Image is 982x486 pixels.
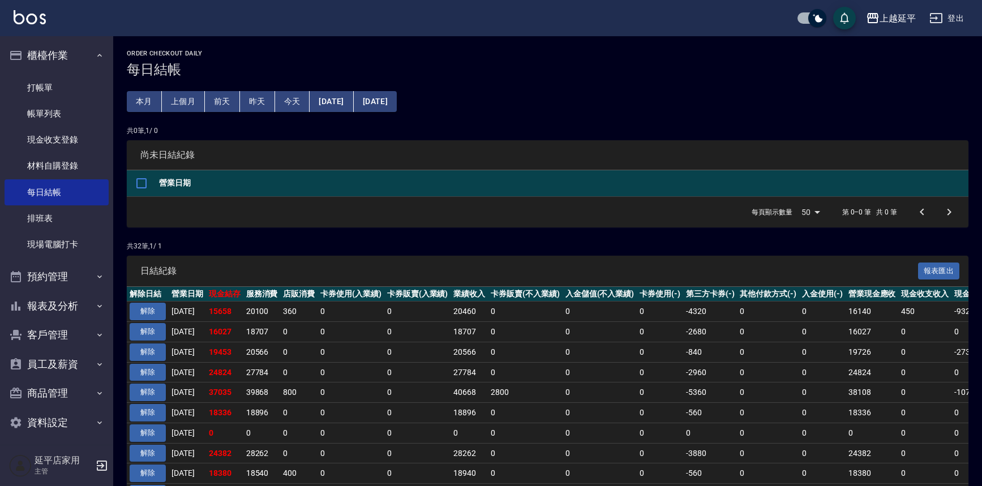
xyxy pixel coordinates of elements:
[205,91,240,112] button: 前天
[280,443,318,463] td: 0
[637,423,683,443] td: 0
[9,454,32,477] img: Person
[488,362,563,382] td: 0
[310,91,353,112] button: [DATE]
[243,463,281,484] td: 18540
[451,342,488,362] td: 20566
[488,287,563,302] th: 卡券販賣(不入業績)
[563,342,637,362] td: 0
[488,443,563,463] td: 0
[799,362,846,382] td: 0
[206,342,243,362] td: 19453
[451,463,488,484] td: 18940
[918,265,960,276] a: 報表匯出
[206,287,243,302] th: 現金結存
[169,463,206,484] td: [DATE]
[752,207,792,217] p: 每頁顯示數量
[683,403,737,423] td: -560
[5,291,109,321] button: 報表及分析
[846,382,899,403] td: 38108
[637,362,683,382] td: 0
[683,302,737,322] td: -4320
[451,382,488,403] td: 40668
[5,408,109,437] button: 資料設定
[318,423,384,443] td: 0
[130,364,166,381] button: 解除
[637,322,683,342] td: 0
[637,342,683,362] td: 0
[799,302,846,322] td: 0
[563,463,637,484] td: 0
[799,342,846,362] td: 0
[156,170,968,197] th: 營業日期
[280,342,318,362] td: 0
[35,455,92,466] h5: 延平店家用
[683,463,737,484] td: -560
[127,62,968,78] h3: 每日結帳
[637,382,683,403] td: 0
[384,302,451,322] td: 0
[318,382,384,403] td: 0
[846,463,899,484] td: 18380
[280,382,318,403] td: 800
[451,302,488,322] td: 20460
[488,423,563,443] td: 0
[5,41,109,70] button: 櫃檯作業
[243,362,281,382] td: 27784
[451,362,488,382] td: 27784
[846,362,899,382] td: 24824
[5,379,109,408] button: 商品管理
[488,322,563,342] td: 0
[127,126,968,136] p: 共 0 筆, 1 / 0
[280,322,318,342] td: 0
[35,466,92,476] p: 主管
[280,362,318,382] td: 0
[243,403,281,423] td: 18896
[918,263,960,280] button: 報表匯出
[5,101,109,127] a: 帳單列表
[130,404,166,422] button: 解除
[5,320,109,350] button: 客戶管理
[799,322,846,342] td: 0
[5,75,109,101] a: 打帳單
[842,207,897,217] p: 第 0–0 筆 共 0 筆
[737,382,799,403] td: 0
[243,382,281,403] td: 39868
[169,443,206,463] td: [DATE]
[737,403,799,423] td: 0
[169,423,206,443] td: [DATE]
[799,423,846,443] td: 0
[384,322,451,342] td: 0
[206,382,243,403] td: 37035
[846,302,899,322] td: 16140
[737,287,799,302] th: 其他付款方式(-)
[240,91,275,112] button: 昨天
[5,231,109,257] a: 現場電腦打卡
[563,302,637,322] td: 0
[130,303,166,320] button: 解除
[898,443,951,463] td: 0
[898,463,951,484] td: 0
[898,302,951,322] td: 450
[130,343,166,361] button: 解除
[898,287,951,302] th: 現金收支收入
[206,322,243,342] td: 16027
[5,179,109,205] a: 每日結帳
[280,423,318,443] td: 0
[243,287,281,302] th: 服務消費
[384,382,451,403] td: 0
[127,50,968,57] h2: Order checkout daily
[243,302,281,322] td: 20100
[169,302,206,322] td: [DATE]
[14,10,46,24] img: Logo
[169,382,206,403] td: [DATE]
[130,465,166,482] button: 解除
[846,423,899,443] td: 0
[451,403,488,423] td: 18896
[637,287,683,302] th: 卡券使用(-)
[5,127,109,153] a: 現金收支登錄
[799,443,846,463] td: 0
[737,302,799,322] td: 0
[280,302,318,322] td: 360
[898,423,951,443] td: 0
